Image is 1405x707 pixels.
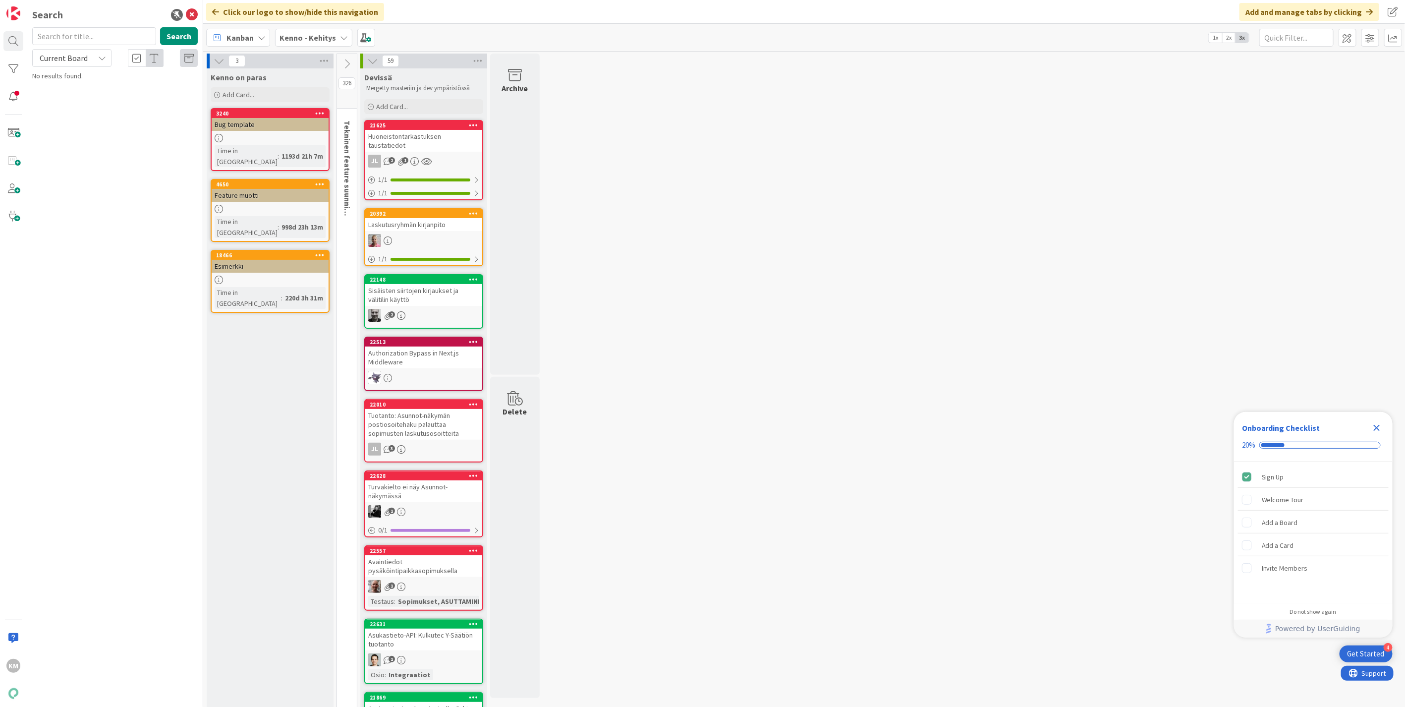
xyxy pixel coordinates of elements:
[389,157,395,164] span: 2
[1222,33,1236,43] span: 2x
[389,583,395,589] span: 1
[503,406,527,417] div: Delete
[366,84,481,92] p: Mergetty masteriin ja dev ympäristössä
[365,653,482,666] div: TT
[365,371,482,384] div: LM
[212,251,329,260] div: 18466
[1290,608,1337,616] div: Do not show again
[212,251,329,273] div: 18466Esimerkki
[364,619,483,684] a: 22631Asukastieto-API: Kulkutec Y-Säätiön tuotantoTTOsio:Integraatiot
[32,7,63,22] div: Search
[365,471,482,502] div: 22628Turvakielto ei näy Asunnot-näkymässä
[365,121,482,130] div: 21625
[365,155,482,168] div: JL
[364,208,483,266] a: 20392Laskutusryhmän kirjanpitoHJ1/1
[378,188,388,198] span: 1 / 1
[1238,489,1389,511] div: Welcome Tour is incomplete.
[365,309,482,322] div: JH
[370,472,482,479] div: 22628
[216,110,329,117] div: 3240
[370,621,482,628] div: 22631
[160,27,198,45] button: Search
[223,90,254,99] span: Add Card...
[370,547,482,554] div: 22557
[1242,441,1255,450] div: 20%
[342,120,352,269] span: Tekninen feature suunnittelu ja toteutus
[6,659,20,673] div: KM
[365,130,482,152] div: Huoneistontarkastuksen taustatiedot
[1340,646,1393,662] div: Open Get Started checklist, remaining modules: 4
[216,181,329,188] div: 4650
[212,260,329,273] div: Esimerkki
[211,250,330,313] a: 18466EsimerkkiTime in [GEOGRAPHIC_DATA]:220d 3h 31m
[1262,517,1298,529] div: Add a Board
[368,309,381,322] img: JH
[365,209,482,218] div: 20392
[278,222,279,233] span: :
[216,252,329,259] div: 18466
[378,525,388,535] span: 0 / 1
[212,189,329,202] div: Feature muotti
[365,121,482,152] div: 21625Huoneistontarkastuksen taustatiedot
[395,596,488,607] div: Sopimukset, ASUTTAMINEN
[365,620,482,629] div: 22631
[280,33,336,43] b: Kenno - Kehitys
[215,287,281,309] div: Time in [GEOGRAPHIC_DATA]
[365,347,482,368] div: Authorization Bypass in Next.js Middleware
[368,155,381,168] div: JL
[1348,649,1385,659] div: Get Started
[1275,623,1360,635] span: Powered by UserGuiding
[370,401,482,408] div: 22010
[389,311,395,318] span: 2
[365,546,482,577] div: 22557Avaintiedot pysäköintipaikkasopimuksella
[364,337,483,391] a: 22513Authorization Bypass in Next.js MiddlewareLM
[365,275,482,284] div: 22148
[1262,494,1304,506] div: Welcome Tour
[6,687,20,701] img: avatar
[212,109,329,118] div: 3240
[212,180,329,202] div: 4650Feature muotti
[365,218,482,231] div: Laskutusryhmän kirjanpito
[368,653,381,666] img: TT
[365,338,482,368] div: 22513Authorization Bypass in Next.js Middleware
[389,656,395,662] span: 1
[402,157,408,164] span: 1
[370,122,482,129] div: 21625
[368,234,381,247] img: HJ
[365,284,482,306] div: Sisäisten siirtojen kirjaukset ja välitilin käyttö
[365,174,482,186] div: 1/1
[1209,33,1222,43] span: 1x
[212,109,329,131] div: 3240Bug template
[215,216,278,238] div: Time in [GEOGRAPHIC_DATA]
[40,53,88,63] span: Current Board
[378,254,388,264] span: 1 / 1
[279,151,326,162] div: 1193d 21h 7m
[1236,33,1249,43] span: 3x
[365,524,482,536] div: 0/1
[368,505,381,518] img: KM
[1234,620,1393,638] div: Footer
[365,620,482,650] div: 22631Asukastieto-API: Kulkutec Y-Säätiön tuotanto
[228,55,245,67] span: 3
[6,6,20,20] img: Visit kanbanzone.com
[378,175,388,185] span: 1 / 1
[365,629,482,650] div: Asukastieto-API: Kulkutec Y-Säätiön tuotanto
[21,1,45,13] span: Support
[226,32,254,44] span: Kanban
[370,694,482,701] div: 21869
[365,400,482,409] div: 22010
[32,71,198,81] div: No results found.
[1234,462,1393,601] div: Checklist items
[211,108,330,171] a: 3240Bug templateTime in [GEOGRAPHIC_DATA]:1193d 21h 7m
[278,151,279,162] span: :
[364,120,483,200] a: 21625Huoneistontarkastuksen taustatiedotJL1/11/1
[1242,441,1385,450] div: Checklist progress: 20%
[365,480,482,502] div: Turvakielto ei näy Asunnot-näkymässä
[389,445,395,452] span: 3
[1238,512,1389,533] div: Add a Board is incomplete.
[1262,471,1284,483] div: Sign Up
[1238,534,1389,556] div: Add a Card is incomplete.
[389,508,395,514] span: 1
[364,399,483,463] a: 22010Tuotanto: Asunnot-näkymän postiosoitehaku palauttaa sopimusten laskutusosoitteitaJL
[1238,466,1389,488] div: Sign Up is complete.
